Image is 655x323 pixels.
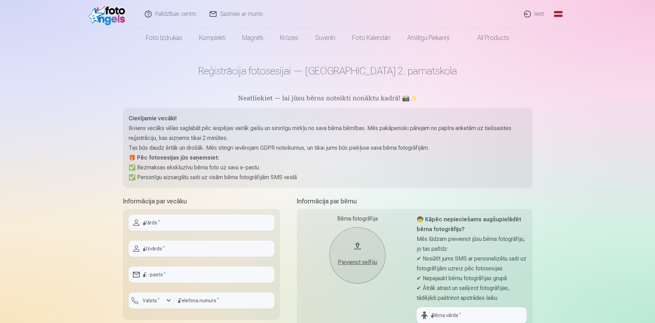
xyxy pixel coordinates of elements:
[417,254,527,274] p: ✔ Nosūtīt jums SMS ar personalizētu saiti uz fotogrāfijām uzreiz pēc fotosesijas
[123,94,532,104] h5: Neatliekiet — lai jūsu bērns noteikti nonāktu kadrā! 📸✨
[140,297,163,304] label: Valsts
[399,28,458,48] a: Atslēgu piekariņi
[129,154,219,161] strong: 🎁 Pēc fotosesijas jūs saņemsiet:
[129,143,527,153] p: Tas būs daudz ērtāk un drošāk. Mēs stingri ievērojam GDPR noteikumus, un tikai jums būs piekļuve ...
[234,28,272,48] a: Magnēti
[417,234,527,254] p: Mēs lūdzam pievienot jūsu bērna fotogrāfiju, jo tas palīdz:
[297,196,532,206] h5: Informācija par bērnu
[344,28,399,48] a: Foto kalendāri
[129,115,177,122] strong: Cienījamie vecāki!
[191,28,234,48] a: Komplekti
[123,65,532,77] h1: Reģistrācija fotosesijai — [GEOGRAPHIC_DATA] 2. pamatskola
[329,227,386,283] button: Pievienot selfiju
[89,3,129,25] img: /fa1
[123,196,280,206] h5: Informācija par vecāku
[129,123,527,143] p: Ikviens vecāks vēlas saglabāt pēc iespējas vairāk gaišu un sirsnīgu mirkļu no sava bērna bērnības...
[129,163,527,173] p: ✅ Bezmaksas ekskluzīvu bērna foto uz savu e-pastu
[417,274,527,283] p: ✔ Nepajaukt bērnu fotogrāfijas grupā
[336,258,378,267] div: Pievienot selfiju
[417,283,527,303] p: ✔ Ātrāk atrast un sašķirot fotogrāfijas, tādējādi paātrinot apstrādes laiku
[458,28,518,48] a: All products
[417,216,521,233] strong: 🧒 Kāpēc nepieciešams augšupielādēt bērna fotogrāfiju?
[302,215,412,223] div: Bērna fotogrāfija
[137,28,191,48] a: Foto izdrukas
[272,28,307,48] a: Krūzes
[129,292,174,309] button: Valsts*
[307,28,344,48] a: Suvenīri
[129,173,527,182] p: ✅ Personīgu aizsargātu saiti uz visām bērna fotogrāfijām SMS veidā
